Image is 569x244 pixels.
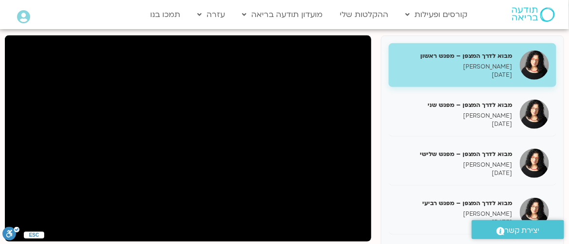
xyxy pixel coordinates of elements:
p: [PERSON_NAME] [396,210,513,218]
img: מבוא לדרך המצפן – מפגש ראשון [520,51,549,80]
a: עזרה [192,5,230,24]
p: [PERSON_NAME] [396,161,513,169]
span: יצירת קשר [505,224,540,237]
a: מועדון תודעה בריאה [237,5,328,24]
img: מבוא לדרך המצפן – מפגש רביעי [520,198,549,227]
p: [DATE] [396,71,513,79]
h5: מבוא לדרך המצפן – מפגש שלישי [396,150,513,158]
p: [PERSON_NAME] [396,112,513,120]
p: [DATE] [396,120,513,128]
img: מבוא לדרך המצפן – מפגש שני [520,100,549,129]
h5: מבוא לדרך המצפן – מפגש שני [396,101,513,109]
a: יצירת קשר [472,220,564,239]
a: ההקלטות שלי [335,5,393,24]
h5: מבוא לדרך המצפן – מפגש רביעי [396,199,513,208]
img: תודעה בריאה [512,7,555,22]
a: תמכו בנו [145,5,185,24]
p: [DATE] [396,218,513,227]
p: [PERSON_NAME] [396,63,513,71]
h5: מבוא לדרך המצפן – מפגש ראשון [396,52,513,60]
p: [DATE] [396,169,513,177]
img: מבוא לדרך המצפן – מפגש שלישי [520,149,549,178]
a: קורסים ופעילות [400,5,472,24]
